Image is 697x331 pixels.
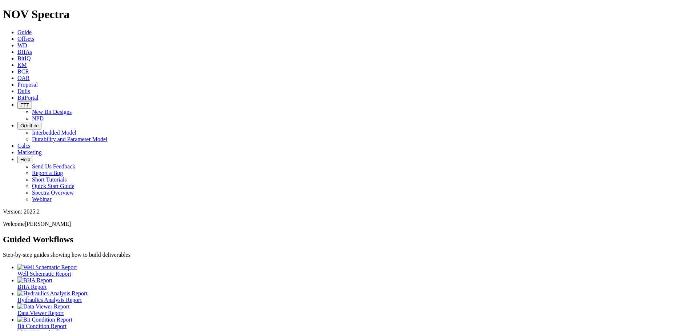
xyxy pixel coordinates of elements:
a: OAR [17,75,30,81]
a: Spectra Overview [32,190,74,196]
span: BHA Report [17,284,47,290]
button: OrbitLite [17,122,41,129]
a: Guide [17,29,32,35]
p: Step-by-step guides showing how to build deliverables [3,252,694,258]
a: BHAs [17,49,32,55]
a: Quick Start Guide [32,183,74,189]
img: Data Viewer Report [17,303,70,310]
span: Well Schematic Report [17,271,71,277]
a: Calcs [17,143,31,149]
a: Well Schematic Report Well Schematic Report [17,264,694,277]
span: Help [20,157,30,162]
h2: Guided Workflows [3,235,694,244]
a: Data Viewer Report Data Viewer Report [17,303,694,316]
span: OrbitLite [20,123,39,128]
a: BHA Report BHA Report [17,277,694,290]
a: Offsets [17,36,34,42]
a: BitIQ [17,55,31,61]
button: FTT [17,101,32,109]
div: Version: 2025.2 [3,208,694,215]
img: Bit Condition Report [17,316,72,323]
a: BitPortal [17,95,39,101]
span: Data Viewer Report [17,310,64,316]
img: BHA Report [17,277,52,284]
span: FTT [20,102,29,108]
a: KM [17,62,27,68]
h1: NOV Spectra [3,8,694,21]
a: Dulls [17,88,30,94]
a: Durability and Parameter Model [32,136,108,142]
a: Webinar [32,196,52,202]
p: Welcome [3,221,694,227]
span: Hydraulics Analysis Report [17,297,82,303]
span: Bit Condition Report [17,323,67,329]
a: NPD [32,115,44,121]
a: Hydraulics Analysis Report Hydraulics Analysis Report [17,290,694,303]
a: Marketing [17,149,42,155]
button: Help [17,156,33,163]
a: Short Tutorials [32,176,67,183]
a: New Bit Designs [32,109,72,115]
a: Proposal [17,81,38,88]
img: Well Schematic Report [17,264,77,271]
img: Hydraulics Analysis Report [17,290,88,297]
a: Bit Condition Report Bit Condition Report [17,316,694,329]
a: BCR [17,68,29,75]
span: [PERSON_NAME] [25,221,71,227]
a: Send Us Feedback [32,163,75,170]
a: WD [17,42,27,48]
a: Interbedded Model [32,129,76,136]
a: Report a Bug [32,170,63,176]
